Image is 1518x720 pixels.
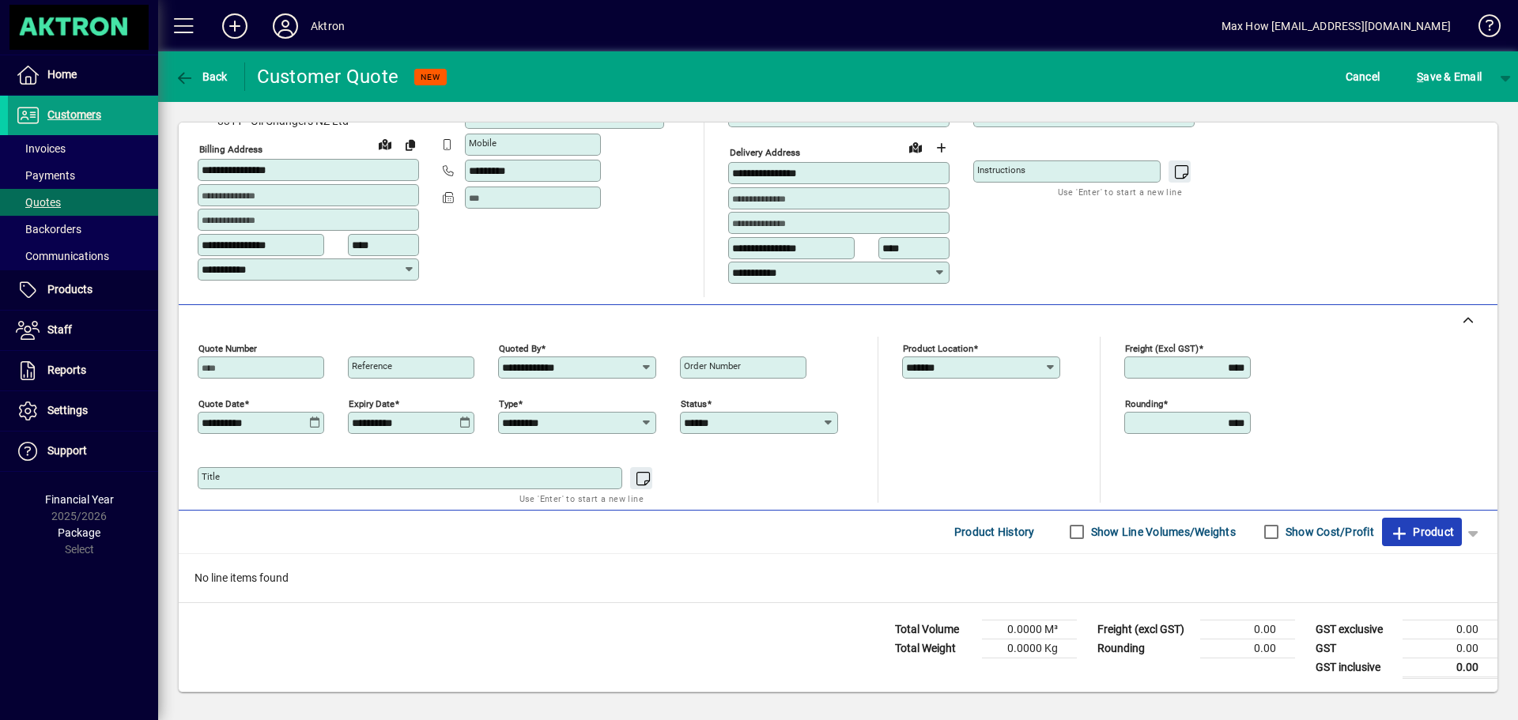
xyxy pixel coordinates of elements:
[1125,398,1163,409] mat-label: Rounding
[1308,620,1403,639] td: GST exclusive
[421,72,440,82] span: NEW
[8,270,158,310] a: Products
[1058,183,1182,201] mat-hint: Use 'Enter' to start a new line
[47,404,88,417] span: Settings
[8,311,158,350] a: Staff
[499,342,541,353] mat-label: Quoted by
[171,62,232,91] button: Back
[499,398,518,409] mat-label: Type
[1200,620,1295,639] td: 0.00
[47,283,93,296] span: Products
[16,196,61,209] span: Quotes
[8,351,158,390] a: Reports
[198,342,257,353] mat-label: Quote number
[1409,62,1490,91] button: Save & Email
[8,189,158,216] a: Quotes
[398,132,423,157] button: Copy to Delivery address
[1417,70,1423,83] span: S
[16,223,81,236] span: Backorders
[47,364,86,376] span: Reports
[1282,524,1374,540] label: Show Cost/Profit
[8,391,158,431] a: Settings
[45,493,114,506] span: Financial Year
[903,342,973,353] mat-label: Product location
[982,620,1077,639] td: 0.0000 M³
[1417,64,1482,89] span: ave & Email
[928,135,953,160] button: Choose address
[47,444,87,457] span: Support
[58,526,100,539] span: Package
[349,398,395,409] mat-label: Expiry date
[1403,658,1497,677] td: 0.00
[202,471,220,482] mat-label: Title
[175,70,228,83] span: Back
[1346,64,1380,89] span: Cancel
[179,554,1497,602] div: No line items found
[16,142,66,155] span: Invoices
[47,323,72,336] span: Staff
[1125,342,1199,353] mat-label: Freight (excl GST)
[977,164,1025,175] mat-label: Instructions
[8,216,158,243] a: Backorders
[8,55,158,95] a: Home
[210,12,260,40] button: Add
[47,68,77,81] span: Home
[47,108,101,121] span: Customers
[887,620,982,639] td: Total Volume
[887,639,982,658] td: Total Weight
[1403,639,1497,658] td: 0.00
[1222,13,1451,39] div: Max How [EMAIL_ADDRESS][DOMAIN_NAME]
[1308,639,1403,658] td: GST
[1403,620,1497,639] td: 0.00
[1308,658,1403,677] td: GST inclusive
[311,13,345,39] div: Aktron
[1089,639,1200,658] td: Rounding
[257,64,399,89] div: Customer Quote
[469,138,497,149] mat-label: Mobile
[1088,524,1236,540] label: Show Line Volumes/Weights
[198,398,244,409] mat-label: Quote date
[948,518,1041,546] button: Product History
[1390,519,1454,545] span: Product
[8,162,158,189] a: Payments
[1089,620,1200,639] td: Freight (excl GST)
[158,62,245,91] app-page-header-button: Back
[8,135,158,162] a: Invoices
[1382,518,1462,546] button: Product
[681,398,707,409] mat-label: Status
[260,12,311,40] button: Profile
[8,432,158,471] a: Support
[16,169,75,182] span: Payments
[1342,62,1384,91] button: Cancel
[16,250,109,262] span: Communications
[519,489,644,507] mat-hint: Use 'Enter' to start a new line
[372,131,398,156] a: View on map
[1467,3,1498,55] a: Knowledge Base
[954,519,1035,545] span: Product History
[8,243,158,270] a: Communications
[352,360,392,371] mat-label: Reference
[684,360,741,371] mat-label: Order number
[982,639,1077,658] td: 0.0000 Kg
[903,134,928,160] a: View on map
[1200,639,1295,658] td: 0.00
